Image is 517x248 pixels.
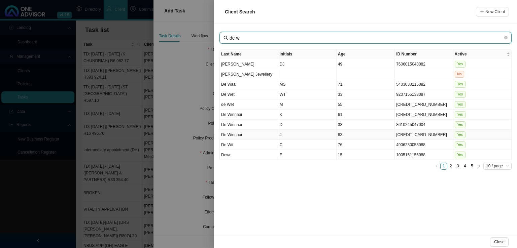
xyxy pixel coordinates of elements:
span: close-circle [504,36,508,39]
td: D [278,120,336,130]
td: 7606015048082 [395,59,453,69]
th: Age [337,49,395,59]
li: Previous Page [433,163,440,170]
td: de Wet [220,99,278,110]
td: [CREDIT_CARD_NUMBER] [395,130,453,140]
td: C [278,140,336,150]
button: right [476,163,483,170]
span: Yes [455,111,466,118]
span: Yes [455,141,466,148]
span: 10 / page [486,163,509,169]
input: Last Name [230,34,503,42]
li: Next Page [476,163,483,170]
div: Page Size [483,163,512,170]
a: 5 [469,163,475,169]
span: Active [455,51,505,57]
span: 61 [338,112,342,117]
td: 4906230053088 [395,140,453,150]
td: De Winnaar [220,110,278,120]
a: 4 [462,163,468,169]
li: 4 [461,163,469,170]
td: DJ [278,59,336,69]
span: close-circle [504,35,508,41]
td: De Wet [220,89,278,99]
li: 5 [469,163,476,170]
span: Yes [455,81,466,88]
td: De Winnaar [220,130,278,140]
li: 2 [447,163,454,170]
li: 3 [454,163,461,170]
span: 63 [338,132,342,137]
button: left [433,163,440,170]
span: Yes [455,152,466,158]
span: 38 [338,122,342,127]
span: 49 [338,62,342,67]
td: J [278,130,336,140]
td: MS [278,79,336,89]
th: ID Number [395,49,453,59]
td: K [278,110,336,120]
span: Client Search [225,9,255,14]
a: 1 [441,163,447,169]
td: [CREDIT_CARD_NUMBER] [395,99,453,110]
td: 5403030215082 [395,79,453,89]
td: Dewe [220,150,278,160]
span: Yes [455,131,466,138]
td: [PERSON_NAME] [220,59,278,69]
span: plus [480,10,484,14]
li: 1 [440,163,447,170]
span: Yes [455,121,466,128]
span: Yes [455,101,466,108]
span: New Client [485,8,505,15]
a: 3 [455,163,461,169]
td: WT [278,89,336,99]
td: De Waal [220,79,278,89]
td: De Wit [220,140,278,150]
td: M [278,99,336,110]
span: 55 [338,102,342,107]
td: [CREDIT_CARD_NUMBER] [395,110,453,120]
span: Yes [455,61,466,68]
a: 2 [448,163,454,169]
button: New Client [476,7,509,16]
th: Initials [278,49,336,59]
span: Close [494,239,505,245]
span: 76 [338,142,342,147]
span: 15 [338,153,342,157]
td: F [278,150,336,160]
button: Close [490,237,509,247]
td: De Winnaar [220,120,278,130]
td: 8610245047004 [395,120,453,130]
span: No [455,71,464,78]
span: Yes [455,91,466,98]
td: 9207155133087 [395,89,453,99]
span: left [435,164,438,168]
span: right [477,164,481,168]
td: [PERSON_NAME] Jewellery [220,69,278,79]
td: 1005151156088 [395,150,453,160]
th: Last Name [220,49,278,59]
span: 33 [338,92,342,97]
th: Active [453,49,512,59]
span: search [223,36,228,40]
span: 71 [338,82,342,87]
